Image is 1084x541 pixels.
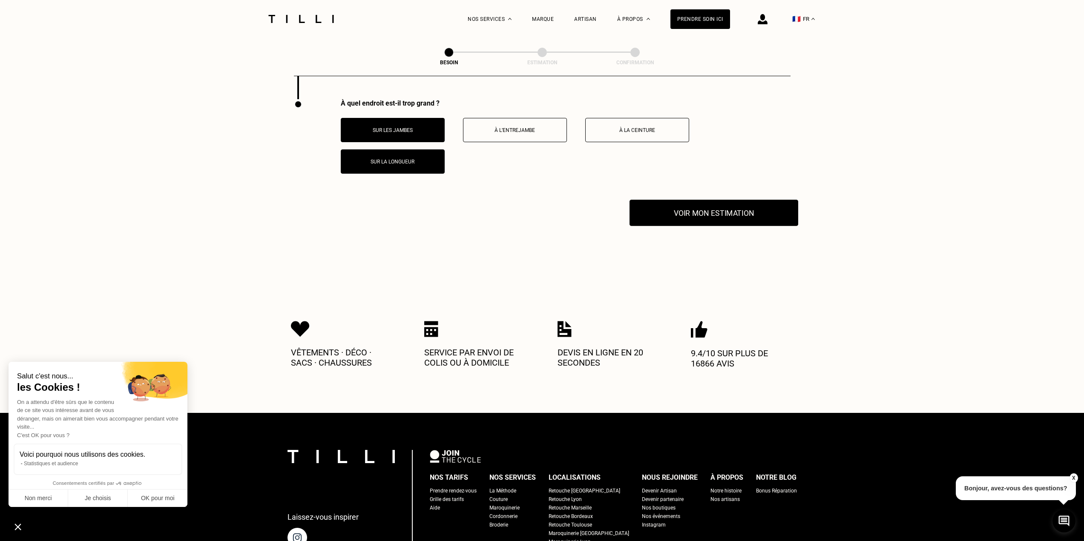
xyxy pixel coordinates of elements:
a: Nos boutiques [642,504,676,512]
div: Estimation [500,60,585,66]
a: Devenir partenaire [642,495,684,504]
button: À l’entrejambe [463,118,567,142]
p: Service par envoi de colis ou à domicile [424,347,526,368]
img: menu déroulant [811,18,815,20]
a: Maroquinerie [GEOGRAPHIC_DATA] [549,529,629,538]
a: Artisan [574,16,597,22]
img: Menu déroulant à propos [647,18,650,20]
a: Maroquinerie [489,504,520,512]
button: X [1069,473,1078,483]
img: Icon [558,321,572,337]
a: Retouche Lyon [549,495,582,504]
a: Bonus Réparation [756,487,797,495]
button: À la ceinture [585,118,689,142]
div: À propos [710,471,743,484]
p: Sur la longueur [345,159,440,165]
a: Instagram [642,521,666,529]
img: Menu déroulant [508,18,512,20]
button: Voir mon estimation [630,200,798,226]
p: Laissez-vous inspirer [288,512,359,521]
a: Cordonnerie [489,512,518,521]
img: logo Join The Cycle [430,450,481,463]
div: Nous rejoindre [642,471,698,484]
div: Notre blog [756,471,796,484]
a: La Méthode [489,487,516,495]
a: Notre histoire [710,487,742,495]
p: Sur les jambes [345,127,440,133]
span: 🇫🇷 [792,15,801,23]
img: logo Tilli [288,450,395,463]
p: 9.4/10 sur plus de 16866 avis [691,348,793,369]
a: Retouche Toulouse [549,521,592,529]
div: À quel endroit est-il trop grand ? [341,99,791,107]
a: Couture [489,495,508,504]
a: Retouche [GEOGRAPHIC_DATA] [549,487,620,495]
button: Sur les jambes [341,118,445,142]
a: Devenir Artisan [642,487,677,495]
a: Retouche Bordeaux [549,512,593,521]
a: Marque [532,16,554,22]
img: Logo du service de couturière Tilli [265,15,337,23]
div: Localisations [549,471,601,484]
a: Grille des tarifs [430,495,464,504]
a: Nos artisans [710,495,740,504]
img: icône connexion [758,14,768,24]
a: Aide [430,504,440,512]
a: Prendre soin ici [670,9,730,29]
p: Bonjour, avez-vous des questions? [956,476,1076,500]
img: Icon [291,321,310,337]
p: À l’entrejambe [468,127,562,133]
p: Vêtements · Déco · Sacs · Chaussures [291,347,393,368]
a: Prendre rendez-vous [430,487,477,495]
p: À la ceinture [590,127,684,133]
a: Broderie [489,521,508,529]
p: Devis en ligne en 20 secondes [558,347,660,368]
button: Sur la longueur [341,149,445,174]
div: Confirmation [592,60,678,66]
a: Retouche Marseille [549,504,592,512]
div: Besoin [406,60,492,66]
img: Icon [424,321,438,337]
div: Nos services [489,471,536,484]
div: Nos tarifs [430,471,468,484]
a: Nos événements [642,512,680,521]
img: Icon [691,321,707,338]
